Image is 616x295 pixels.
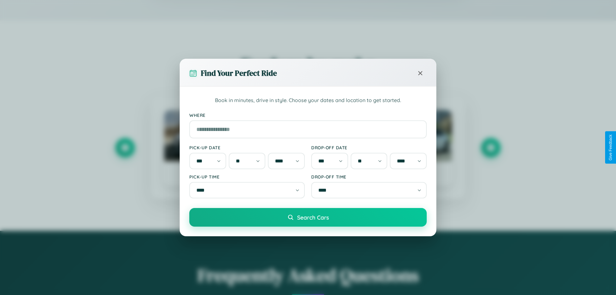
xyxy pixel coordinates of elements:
[189,112,427,118] label: Where
[189,208,427,227] button: Search Cars
[311,174,427,179] label: Drop-off Time
[189,174,305,179] label: Pick-up Time
[201,68,277,78] h3: Find Your Perfect Ride
[297,214,329,221] span: Search Cars
[189,145,305,150] label: Pick-up Date
[311,145,427,150] label: Drop-off Date
[189,96,427,105] p: Book in minutes, drive in style. Choose your dates and location to get started.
